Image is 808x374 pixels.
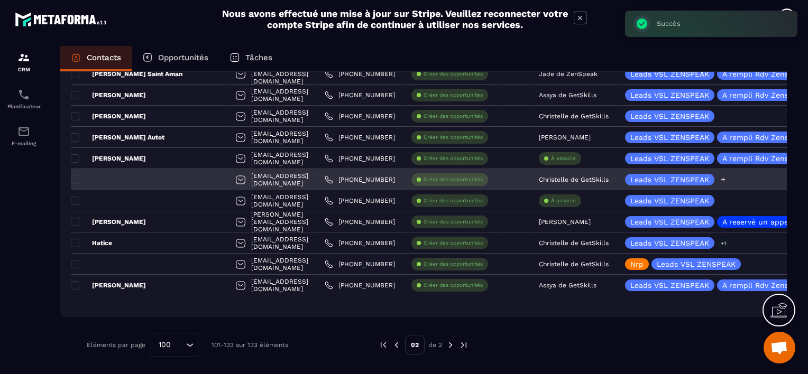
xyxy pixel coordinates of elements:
[325,281,395,289] a: [PHONE_NUMBER]
[71,91,146,99] p: [PERSON_NAME]
[245,53,272,62] p: Tâches
[539,113,609,120] p: Christelle de GetSkills
[392,340,401,350] img: prev
[325,260,395,268] a: [PHONE_NUMBER]
[539,282,596,289] p: Assya de GetSkills
[424,239,483,247] p: Créer des opportunités
[379,340,388,350] img: prev
[539,134,591,141] p: [PERSON_NAME]
[17,88,30,101] img: scheduler
[71,218,146,226] p: [PERSON_NAME]
[325,133,395,142] a: [PHONE_NUMBER]
[424,91,483,99] p: Créer des opportunités
[222,8,568,30] h2: Nous avons effectué une mise à jour sur Stripe. Veuillez reconnecter votre compte Stripe afin de ...
[71,70,182,78] p: [PERSON_NAME] Saint Aman
[630,176,709,183] p: Leads VSL ZENSPEAK
[325,70,395,78] a: [PHONE_NUMBER]
[424,155,483,162] p: Créer des opportunités
[630,197,709,204] p: Leads VSL ZENSPEAK
[71,154,146,163] p: [PERSON_NAME]
[657,260,736,268] p: Leads VSL ZENSPEAK
[325,112,395,120] a: [PHONE_NUMBER]
[630,70,709,78] p: Leads VSL ZENSPEAK
[722,91,806,99] p: A rempli Rdv Zenspeak
[3,67,45,72] p: CRM
[17,51,30,64] img: formation
[151,333,198,357] div: Search for option
[3,141,45,146] p: E-mailing
[132,46,219,71] a: Opportunités
[71,281,146,289] p: [PERSON_NAME]
[722,134,806,141] p: A rempli Rdv Zenspeak
[3,104,45,109] p: Planificateur
[539,91,596,99] p: Assya de GetSkills
[630,155,709,162] p: Leads VSL ZENSPEAK
[424,113,483,120] p: Créer des opportunités
[15,10,110,29] img: logo
[630,91,709,99] p: Leads VSL ZENSPEAK
[630,282,709,289] p: Leads VSL ZENSPEAK
[3,117,45,154] a: emailemailE-mailing
[539,70,598,78] p: Jade de ZenSpeak
[71,133,164,142] p: [PERSON_NAME] Autot
[630,113,709,120] p: Leads VSL ZENSPEAK
[446,340,455,350] img: next
[722,70,806,78] p: A rempli Rdv Zenspeak
[325,175,395,184] a: [PHONE_NUMBER]
[71,239,112,247] p: Hatice
[630,134,709,141] p: Leads VSL ZENSPEAK
[424,70,483,78] p: Créer des opportunités
[325,154,395,163] a: [PHONE_NUMBER]
[325,239,395,247] a: [PHONE_NUMBER]
[212,341,288,349] p: 101-133 sur 133 éléments
[424,260,483,268] p: Créer des opportunités
[219,46,283,71] a: Tâches
[60,46,132,71] a: Contacts
[551,155,576,162] p: À associe
[405,335,425,355] p: 02
[539,176,609,183] p: Christelle de GetSkills
[325,197,395,205] a: [PHONE_NUMBER]
[87,53,121,62] p: Contacts
[325,218,395,226] a: [PHONE_NUMBER]
[3,80,45,117] a: schedulerschedulerPlanificateur
[175,339,183,351] input: Search for option
[424,134,483,141] p: Créer des opportunités
[539,218,591,226] p: [PERSON_NAME]
[17,125,30,138] img: email
[722,282,806,289] p: A rempli Rdv Zenspeak
[3,43,45,80] a: formationformationCRM
[717,238,730,249] p: +1
[424,197,483,204] p: Créer des opportunités
[722,218,791,226] p: A reservé un appel
[459,340,469,350] img: next
[630,218,709,226] p: Leads VSL ZENSPEAK
[155,339,175,351] span: 100
[424,282,483,289] p: Créer des opportunités
[424,176,483,183] p: Créer des opportunités
[325,91,395,99] a: [PHONE_NUMBER]
[539,260,609,268] p: Christelle de GetSkills
[424,218,483,226] p: Créer des opportunités
[551,197,576,204] p: À associe
[630,239,709,247] p: Leads VSL ZENSPEAK
[428,341,442,349] p: de 2
[87,341,145,349] p: Éléments par page
[539,239,609,247] p: Christelle de GetSkills
[630,260,644,268] p: Nrp
[158,53,208,62] p: Opportunités
[722,155,806,162] p: A rempli Rdv Zenspeak
[71,112,146,120] p: [PERSON_NAME]
[764,332,795,363] div: Ouvrir le chat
